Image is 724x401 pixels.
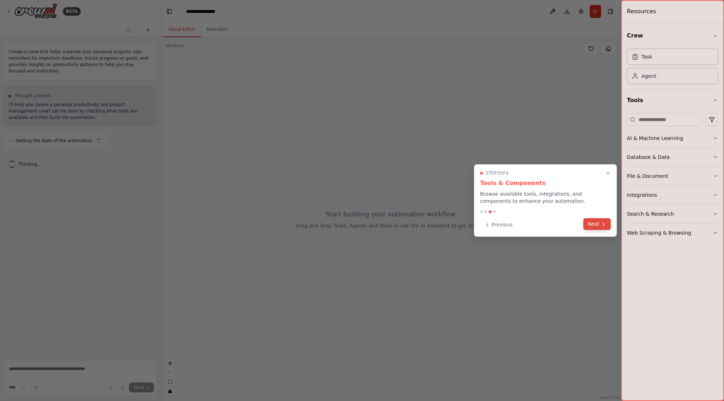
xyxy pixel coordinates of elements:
button: Next [583,218,611,230]
button: Hide left sidebar [164,6,174,16]
button: Previous [480,219,517,231]
span: Step 3 of 4 [486,170,509,176]
p: Browse available tools, integrations, and components to enhance your automation. [480,190,611,205]
h3: Tools & Components [480,179,611,187]
button: Close walkthrough [604,169,612,177]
